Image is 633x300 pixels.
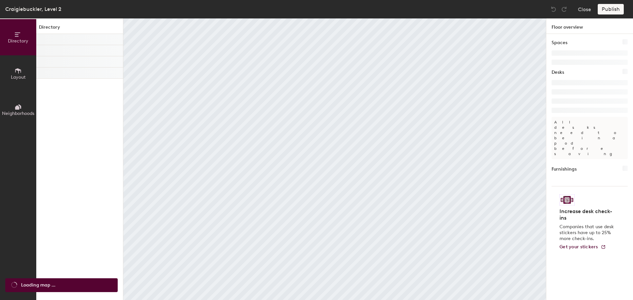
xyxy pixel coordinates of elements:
[21,282,55,289] span: Loading map ...
[559,244,598,250] span: Get your stickers
[559,208,616,221] h4: Increase desk check-ins
[8,38,28,44] span: Directory
[552,69,564,76] h1: Desks
[546,18,633,34] h1: Floor overview
[552,117,628,159] p: All desks need to be in a pod before saving
[552,39,567,46] h1: Spaces
[550,6,557,13] img: Undo
[559,224,616,242] p: Companies that use desk stickers have up to 25% more check-ins.
[2,111,34,116] span: Neighborhoods
[11,74,26,80] span: Layout
[123,18,546,300] canvas: Map
[561,6,567,13] img: Redo
[559,244,606,250] a: Get your stickers
[559,194,575,205] img: Sticker logo
[578,4,591,14] button: Close
[552,166,577,173] h1: Furnishings
[36,24,123,34] h1: Directory
[5,5,61,13] div: Craigiebuckler, Level 2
